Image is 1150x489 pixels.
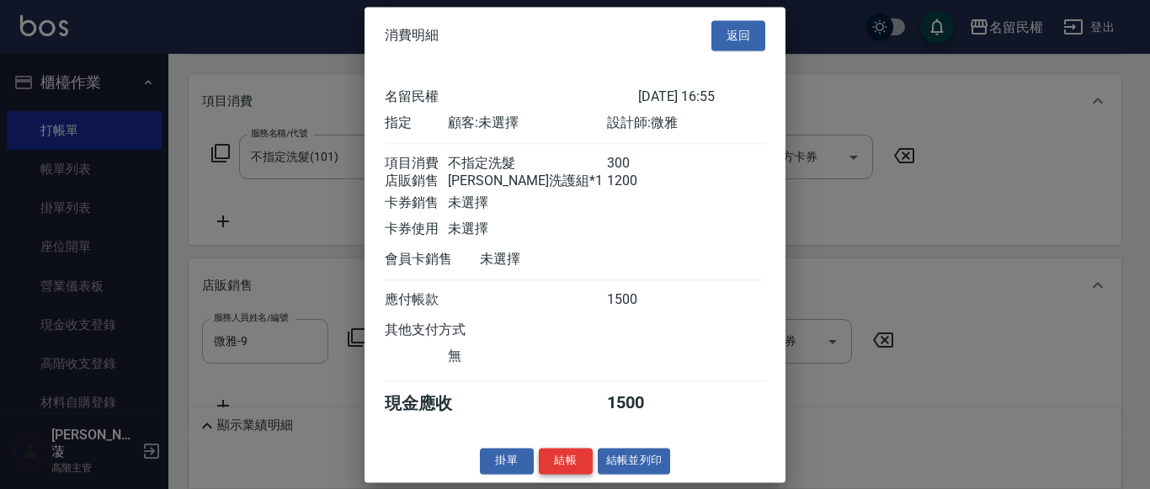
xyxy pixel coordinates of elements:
[638,88,765,106] div: [DATE] 16:55
[607,392,670,415] div: 1500
[607,173,670,190] div: 1200
[448,348,606,365] div: 無
[385,155,448,173] div: 項目消費
[598,448,671,474] button: 結帳並列印
[607,114,765,132] div: 設計師: 微雅
[711,20,765,51] button: 返回
[385,114,448,132] div: 指定
[607,155,670,173] div: 300
[385,251,480,268] div: 會員卡銷售
[448,194,606,212] div: 未選擇
[385,194,448,212] div: 卡券銷售
[448,173,606,190] div: [PERSON_NAME]洗護組*1
[385,27,439,44] span: 消費明細
[385,221,448,238] div: 卡券使用
[385,322,512,339] div: 其他支付方式
[448,114,606,132] div: 顧客: 未選擇
[385,88,638,106] div: 名留民權
[539,448,593,474] button: 結帳
[385,173,448,190] div: 店販銷售
[607,291,670,309] div: 1500
[385,291,448,309] div: 應付帳款
[385,392,480,415] div: 現金應收
[480,448,534,474] button: 掛單
[448,221,606,238] div: 未選擇
[480,251,638,268] div: 未選擇
[448,155,606,173] div: 不指定洗髮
